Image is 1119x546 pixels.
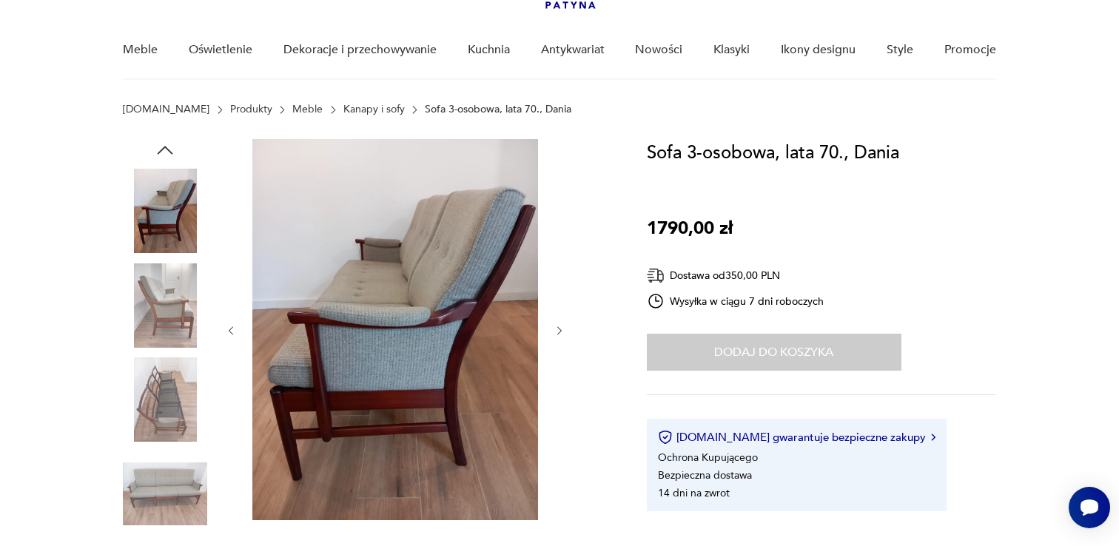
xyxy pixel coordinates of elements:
[658,468,752,482] li: Bezpieczna dostawa
[230,104,272,115] a: Produkty
[887,21,913,78] a: Style
[343,104,405,115] a: Kanapy i sofy
[283,21,437,78] a: Dekoracje i przechowywanie
[468,21,510,78] a: Kuchnia
[123,21,158,78] a: Meble
[944,21,996,78] a: Promocje
[123,452,207,536] img: Zdjęcie produktu Sofa 3-osobowa, lata 70., Dania
[635,21,682,78] a: Nowości
[123,104,209,115] a: [DOMAIN_NAME]
[658,430,673,445] img: Ikona certyfikatu
[658,451,758,465] li: Ochrona Kupującego
[781,21,856,78] a: Ikony designu
[292,104,323,115] a: Meble
[123,263,207,348] img: Zdjęcie produktu Sofa 3-osobowa, lata 70., Dania
[123,169,207,253] img: Zdjęcie produktu Sofa 3-osobowa, lata 70., Dania
[647,266,665,285] img: Ikona dostawy
[541,21,605,78] a: Antykwariat
[1069,487,1110,528] iframe: Smartsupp widget button
[658,486,730,500] li: 14 dni na zwrot
[425,104,571,115] p: Sofa 3-osobowa, lata 70., Dania
[658,430,935,445] button: [DOMAIN_NAME] gwarantuje bezpieczne zakupy
[647,266,824,285] div: Dostawa od 350,00 PLN
[647,292,824,310] div: Wysyłka w ciągu 7 dni roboczych
[647,215,733,243] p: 1790,00 zł
[189,21,252,78] a: Oświetlenie
[713,21,750,78] a: Klasyki
[931,434,935,441] img: Ikona strzałki w prawo
[647,139,899,167] h1: Sofa 3-osobowa, lata 70., Dania
[123,357,207,442] img: Zdjęcie produktu Sofa 3-osobowa, lata 70., Dania
[252,139,538,520] img: Zdjęcie produktu Sofa 3-osobowa, lata 70., Dania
